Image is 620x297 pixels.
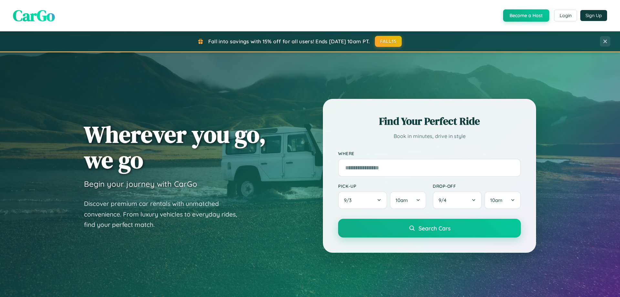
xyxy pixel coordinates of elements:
[338,219,521,238] button: Search Cars
[338,151,521,156] label: Where
[554,10,577,21] button: Login
[375,36,402,47] button: FALL15
[13,5,55,26] span: CarGo
[484,191,521,209] button: 10am
[208,38,370,45] span: Fall into savings with 15% off for all users! Ends [DATE] 10am PT.
[433,183,521,189] label: Drop-off
[84,179,197,189] h3: Begin your journey with CarGo
[344,197,355,203] span: 9 / 3
[338,191,387,209] button: 9/3
[84,122,266,173] h1: Wherever you go, we go
[503,9,549,22] button: Become a Host
[418,225,450,232] span: Search Cars
[338,132,521,141] p: Book in minutes, drive in style
[390,191,426,209] button: 10am
[338,183,426,189] label: Pick-up
[580,10,607,21] button: Sign Up
[490,197,502,203] span: 10am
[433,191,482,209] button: 9/4
[439,197,449,203] span: 9 / 4
[338,114,521,128] h2: Find Your Perfect Ride
[84,198,245,230] p: Discover premium car rentals with unmatched convenience. From luxury vehicles to everyday rides, ...
[396,197,408,203] span: 10am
